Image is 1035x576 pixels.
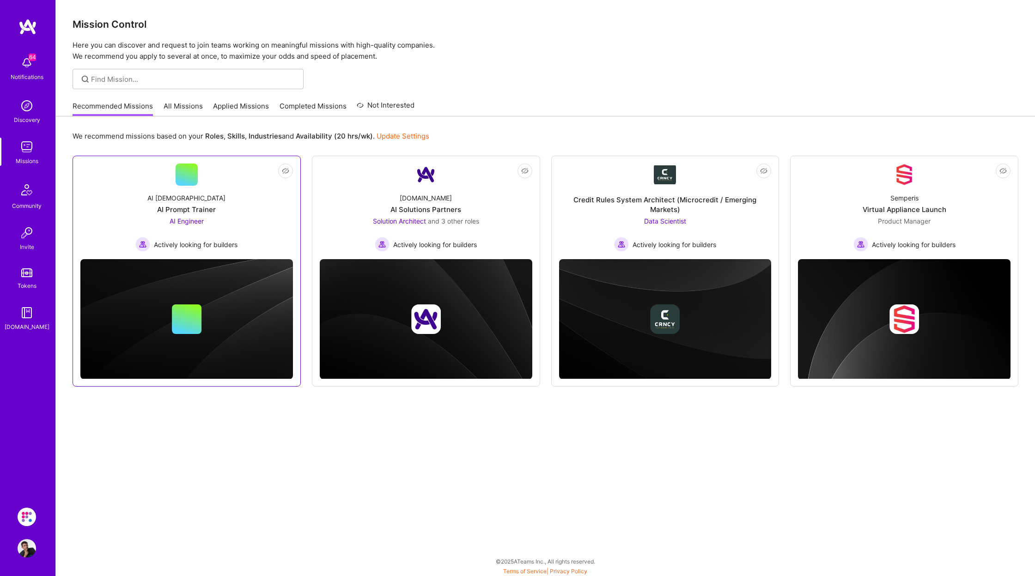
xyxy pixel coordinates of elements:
img: User Avatar [18,539,36,558]
img: cover [559,259,772,379]
a: Privacy Policy [550,568,587,575]
div: [DOMAIN_NAME] [5,322,49,332]
img: Community [16,179,38,201]
a: Update Settings [377,132,429,140]
span: Solution Architect [373,217,426,225]
p: We recommend missions based on your , , and . [73,131,429,141]
i: icon SearchGrey [80,74,91,85]
img: cover [320,259,532,379]
img: Company Logo [893,164,915,186]
a: Company LogoCredit Rules System Architect (Microcredit / Emerging Markets)Data Scientist Actively... [559,164,772,252]
div: [DOMAIN_NAME] [400,193,452,203]
i: icon EyeClosed [521,167,529,175]
span: Actively looking for builders [393,240,477,249]
img: Company logo [411,304,441,334]
a: Recommended Missions [73,101,153,116]
div: Community [12,201,42,211]
a: AI [DEMOGRAPHIC_DATA]AI Prompt TrainerAI Engineer Actively looking for buildersActively looking f... [80,164,293,252]
img: cover [798,259,1011,380]
i: icon EyeClosed [999,167,1007,175]
img: guide book [18,303,36,322]
a: All Missions [164,101,203,116]
img: discovery [18,97,36,115]
i: icon EyeClosed [282,167,289,175]
span: Actively looking for builders [633,240,716,249]
img: Actively looking for builders [853,237,868,252]
div: Discovery [14,115,40,125]
a: Company Logo[DOMAIN_NAME]AI Solutions PartnersSolution Architect and 3 other rolesActively lookin... [320,164,532,252]
div: Semperis [890,193,919,203]
div: Credit Rules System Architect (Microcredit / Emerging Markets) [559,195,772,214]
span: Data Scientist [644,217,686,225]
a: Terms of Service [503,568,547,575]
span: Actively looking for builders [154,240,237,249]
img: Company Logo [415,164,437,186]
div: © 2025 ATeams Inc., All rights reserved. [55,550,1035,573]
img: cover [80,259,293,379]
img: Evinced: AI-Agents Accessibility Solution [18,508,36,526]
span: Actively looking for builders [872,240,956,249]
b: Roles [205,132,224,140]
img: teamwork [18,138,36,156]
img: Company logo [889,304,919,334]
img: bell [18,54,36,72]
b: Industries [249,132,282,140]
input: Find Mission... [91,74,297,84]
div: Invite [20,242,34,252]
div: Missions [16,156,38,166]
p: Here you can discover and request to join teams working on meaningful missions with high-quality ... [73,40,1018,62]
div: Tokens [18,281,37,291]
span: AI Engineer [170,217,204,225]
a: Evinced: AI-Agents Accessibility Solution [15,508,38,526]
div: AI [DEMOGRAPHIC_DATA] [147,193,225,203]
span: and 3 other roles [428,217,479,225]
img: Company Logo [654,165,676,184]
a: Completed Missions [280,101,347,116]
h3: Mission Control [73,18,1018,30]
img: Invite [18,224,36,242]
img: Company logo [650,304,680,334]
div: Notifications [11,72,43,82]
b: Skills [227,132,245,140]
img: Actively looking for builders [375,237,390,252]
span: | [503,568,587,575]
span: Product Manager [878,217,931,225]
i: icon EyeClosed [760,167,767,175]
img: logo [18,18,37,35]
span: 64 [29,54,36,61]
a: Applied Missions [213,101,269,116]
a: Not Interested [357,100,414,116]
div: AI Prompt Trainer [157,205,216,214]
b: Availability (20 hrs/wk) [296,132,373,140]
div: AI Solutions Partners [390,205,461,214]
div: Virtual Appliance Launch [863,205,946,214]
img: Actively looking for builders [614,237,629,252]
img: tokens [21,268,32,277]
a: Company LogoSemperisVirtual Appliance LaunchProduct Manager Actively looking for buildersActively... [798,164,1011,252]
a: User Avatar [15,539,38,558]
img: Actively looking for builders [135,237,150,252]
